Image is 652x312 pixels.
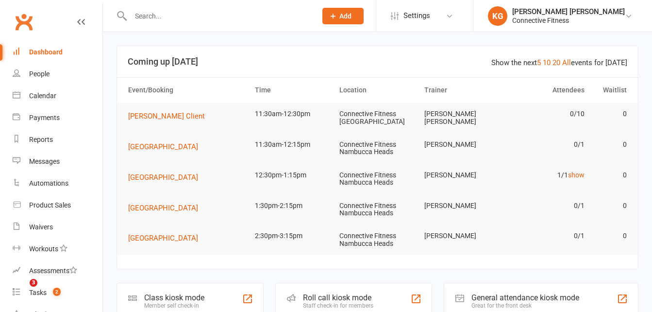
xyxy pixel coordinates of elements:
a: People [13,63,102,85]
div: Tasks [29,289,47,296]
div: Reports [29,136,53,143]
h3: Coming up [DATE] [128,57,627,67]
a: 5 [537,58,541,67]
td: 11:30am-12:15pm [251,133,335,156]
a: Payments [13,107,102,129]
td: 1/1 [504,164,589,187]
div: People [29,70,50,78]
div: Show the next events for [DATE] [491,57,627,69]
span: 3 [30,279,37,287]
th: Trainer [420,78,504,103]
a: show [568,171,585,179]
td: 12:30pm-1:15pm [251,164,335,187]
td: 0/1 [504,194,589,217]
td: Connective Fitness Nambucca Heads [335,194,419,225]
input: Search... [128,9,310,23]
span: Settings [403,5,430,27]
button: [PERSON_NAME] Client [128,110,212,122]
a: Automations [13,173,102,194]
a: Workouts [13,238,102,260]
a: Clubworx [12,10,36,34]
a: Assessments [13,260,102,282]
button: Add [322,8,364,24]
th: Event/Booking [124,78,251,103]
div: Roll call kiosk mode [303,293,373,302]
td: Connective Fitness Nambucca Heads [335,133,419,164]
div: Class kiosk mode [144,293,204,302]
button: [GEOGRAPHIC_DATA] [128,232,205,244]
span: [PERSON_NAME] Client [128,112,205,121]
a: Product Sales [13,194,102,216]
div: Waivers [29,223,53,231]
button: [GEOGRAPHIC_DATA] [128,172,205,183]
button: [GEOGRAPHIC_DATA] [128,141,205,153]
th: Location [335,78,419,103]
div: Workouts [29,245,58,253]
a: Waivers [13,216,102,238]
td: [PERSON_NAME] [420,164,504,187]
td: [PERSON_NAME] [420,225,504,247]
td: 0/10 [504,103,589,125]
div: KG [488,6,507,26]
span: Add [339,12,351,20]
th: Time [251,78,335,103]
td: 0 [589,133,631,156]
span: 2 [53,288,61,296]
div: Product Sales [29,201,71,209]
a: 20 [552,58,560,67]
td: [PERSON_NAME] [420,194,504,217]
div: Calendar [29,92,56,100]
div: Connective Fitness [512,16,625,25]
td: 0/1 [504,133,589,156]
td: 0 [589,164,631,187]
div: Assessments [29,267,77,275]
span: [GEOGRAPHIC_DATA] [128,204,198,212]
td: 11:30am-12:30pm [251,103,335,125]
td: 0 [589,103,631,125]
iframe: Intercom live chat [10,279,33,302]
td: 0/1 [504,225,589,247]
button: [GEOGRAPHIC_DATA] [128,202,205,214]
div: Payments [29,114,60,121]
div: Staff check-in for members [303,302,373,309]
a: 10 [543,58,551,67]
th: Attendees [504,78,589,103]
td: [PERSON_NAME] [PERSON_NAME] [420,103,504,133]
th: Waitlist [589,78,631,103]
span: [GEOGRAPHIC_DATA] [128,142,198,151]
td: 2:30pm-3:15pm [251,225,335,247]
a: Dashboard [13,41,102,63]
div: Member self check-in [144,302,204,309]
td: 0 [589,225,631,247]
div: Messages [29,157,60,165]
a: Tasks 2 [13,282,102,304]
div: Automations [29,179,68,187]
td: Connective Fitness Nambucca Heads [335,225,419,255]
div: Dashboard [29,48,63,56]
div: General attendance kiosk mode [471,293,579,302]
td: [PERSON_NAME] [420,133,504,156]
a: Messages [13,151,102,173]
span: [GEOGRAPHIC_DATA] [128,234,198,243]
div: [PERSON_NAME] [PERSON_NAME] [512,7,625,16]
a: Calendar [13,85,102,107]
div: Great for the front desk [471,302,579,309]
td: Connective Fitness Nambucca Heads [335,164,419,194]
a: All [562,58,571,67]
a: Reports [13,129,102,151]
td: 0 [589,194,631,217]
td: 1:30pm-2:15pm [251,194,335,217]
td: Connective Fitness [GEOGRAPHIC_DATA] [335,103,419,133]
span: [GEOGRAPHIC_DATA] [128,173,198,182]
